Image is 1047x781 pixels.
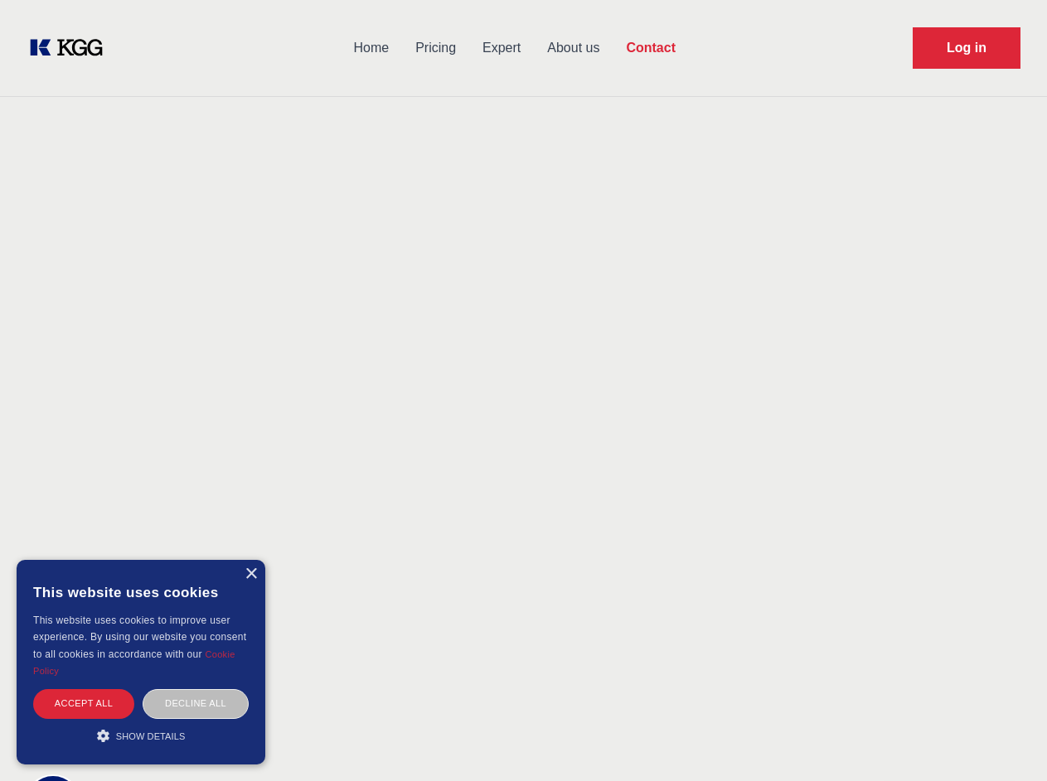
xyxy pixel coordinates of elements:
a: Expert [469,27,534,70]
a: Request Demo [913,27,1020,69]
a: KOL Knowledge Platform: Talk to Key External Experts (KEE) [27,35,116,61]
span: Show details [116,731,186,741]
a: Contact [613,27,689,70]
div: Close [245,568,257,581]
iframe: Chat Widget [964,701,1047,781]
div: Accept all [33,689,134,718]
a: Home [340,27,402,70]
a: Pricing [402,27,469,70]
span: This website uses cookies to improve user experience. By using our website you consent to all coo... [33,615,246,660]
a: About us [534,27,613,70]
div: Show details [33,727,249,744]
div: Decline all [143,689,249,718]
div: This website uses cookies [33,572,249,612]
a: Cookie Policy [33,649,235,676]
